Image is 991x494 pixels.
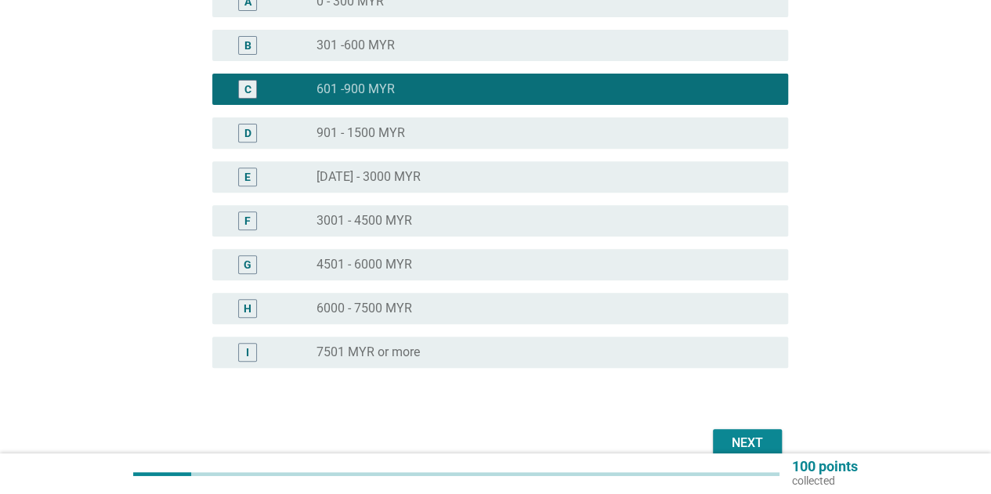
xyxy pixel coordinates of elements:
[244,213,251,229] div: F
[316,213,412,229] label: 3001 - 4500 MYR
[316,38,395,53] label: 301 -600 MYR
[792,460,858,474] p: 100 points
[316,257,412,272] label: 4501 - 6000 MYR
[316,169,421,185] label: [DATE] - 3000 MYR
[244,169,251,186] div: E
[244,257,251,273] div: G
[244,125,251,142] div: D
[244,301,251,317] div: H
[316,344,420,360] label: 7501 MYR or more
[725,434,769,453] div: Next
[316,125,405,141] label: 901 - 1500 MYR
[244,38,251,54] div: B
[246,344,249,361] div: I
[792,474,858,488] p: collected
[316,301,412,316] label: 6000 - 7500 MYR
[713,429,782,457] button: Next
[244,81,251,98] div: C
[316,81,395,97] label: 601 -900 MYR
